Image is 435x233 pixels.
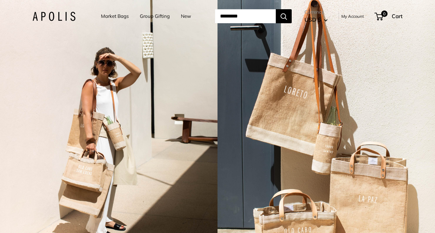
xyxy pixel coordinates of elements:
button: Search [276,9,292,23]
input: Search... [215,9,276,23]
a: Market Bags [101,12,129,21]
button: USD $ [304,15,328,25]
span: Currency [304,8,328,17]
span: 0 [381,11,388,17]
a: 0 Cart [375,11,403,21]
span: Cart [392,13,403,19]
span: USD $ [304,16,321,23]
a: Group Gifting [140,12,170,21]
img: Apolis [32,12,75,21]
a: New [181,12,191,21]
a: My Account [341,12,364,20]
